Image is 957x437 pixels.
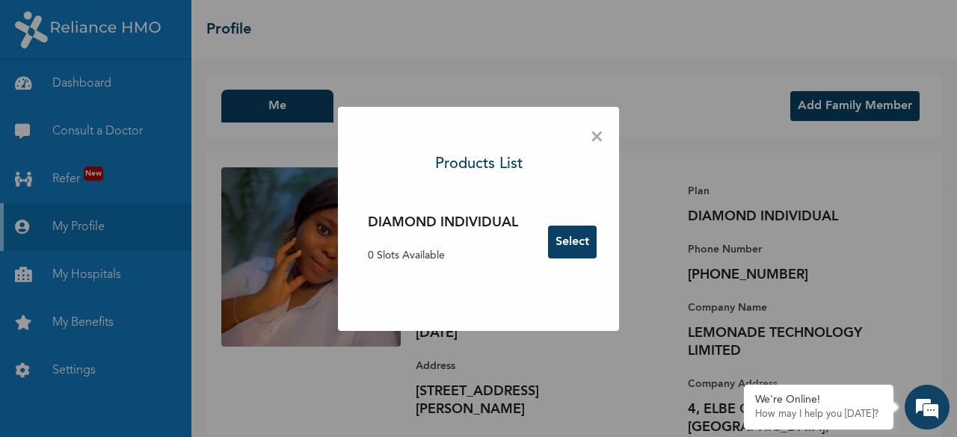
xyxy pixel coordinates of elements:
[245,7,281,43] div: Minimize live chat window
[28,75,61,112] img: d_794563401_company_1708531726252_794563401
[78,84,251,103] div: Chat with us now
[87,139,206,290] span: We're online!
[548,226,597,258] button: Select
[590,122,604,153] span: ×
[7,388,147,398] span: Conversation
[147,362,286,408] div: FAQs
[7,309,285,362] textarea: Type your message and hit 'Enter'
[368,213,518,233] h3: DIAMOND INDIVIDUAL
[755,409,882,421] p: How may I help you today?
[755,394,882,406] div: We're Online!
[368,248,518,264] p: 0 Slots Available
[435,153,523,176] h3: Products List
